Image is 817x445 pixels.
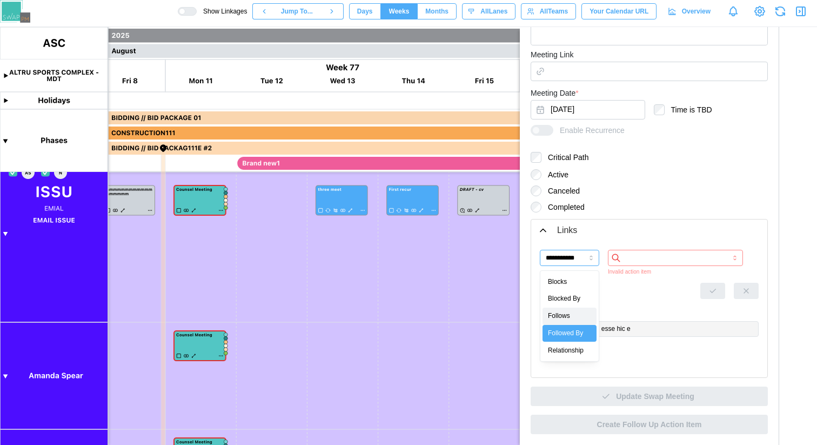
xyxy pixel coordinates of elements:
label: Time is TBD [665,104,712,115]
span: Enable Recurrence [553,125,625,136]
div: Follows [543,308,597,325]
button: Links [531,220,767,242]
span: Weeks [389,4,410,19]
span: All Lanes [480,4,507,19]
button: Close Drawer [793,4,808,19]
div: Followed By [543,325,597,342]
label: Meeting Date [531,88,579,99]
label: Completed [541,202,585,212]
label: Meeting Link [531,49,573,61]
div: Voluptas esse hic e [574,324,744,334]
span: Your Calendar URL [590,4,648,19]
span: Months [425,4,448,19]
a: View Project [752,4,767,19]
div: Invalid action item [608,269,743,275]
label: Active [541,169,568,180]
button: Aug 11, 2025 [531,100,645,119]
span: Overview [682,4,711,19]
button: Refresh Grid [773,4,788,19]
a: Notifications [724,2,742,21]
label: Canceled [541,185,580,196]
span: All Teams [540,4,568,19]
span: Days [357,4,373,19]
div: Blocks [543,273,597,290]
div: Blocked By [543,290,597,308]
span: Show Linkages [197,7,247,16]
div: Relationship [543,342,597,359]
div: Links [557,224,577,237]
label: Critical Path [541,152,588,163]
span: Jump To... [281,4,313,19]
